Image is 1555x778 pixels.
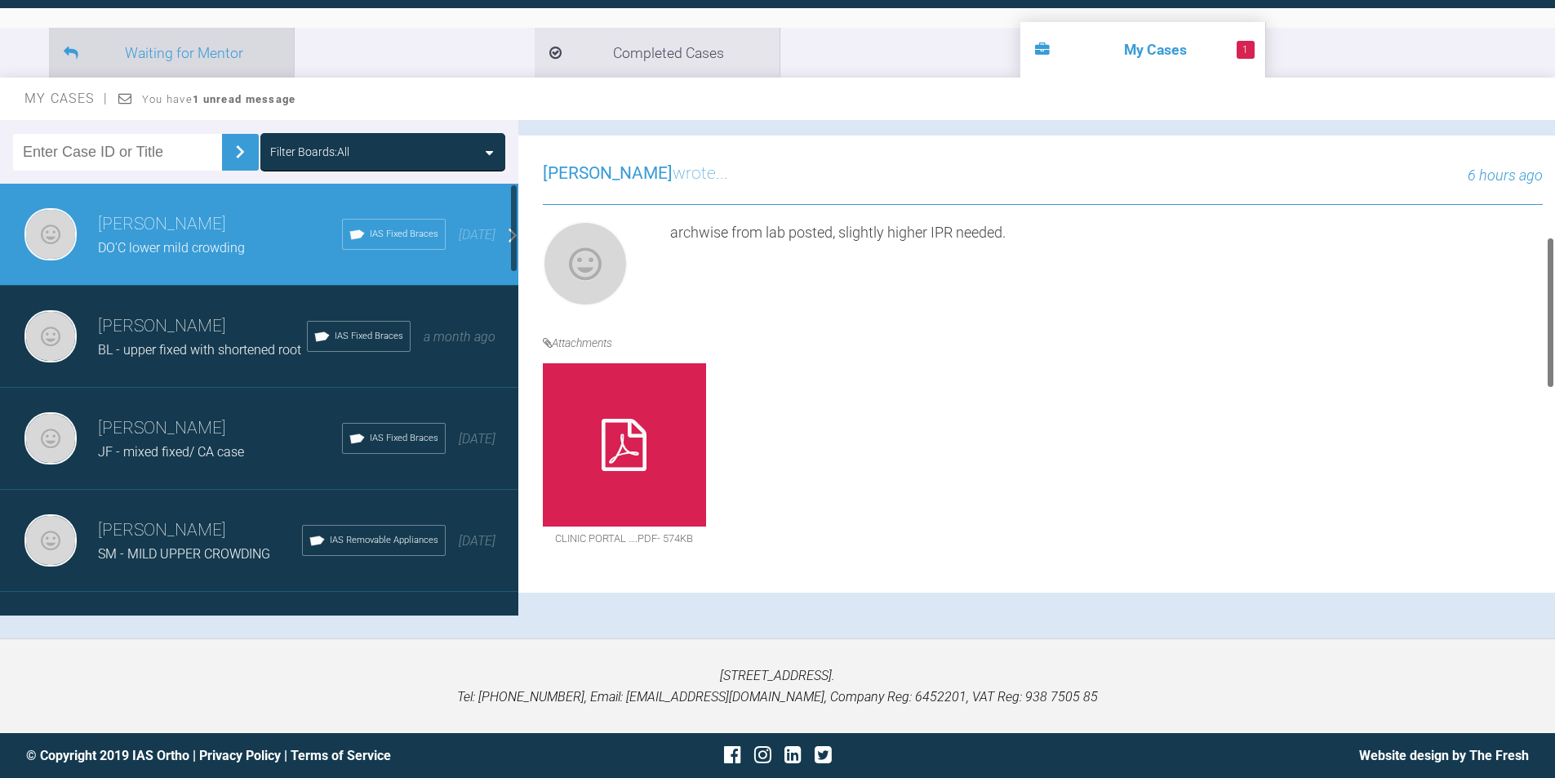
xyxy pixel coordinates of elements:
span: You have [142,93,296,105]
img: Billy Campbell [24,412,77,465]
span: 6 hours ago [1468,167,1543,184]
span: JF - mixed fixed/ CA case [98,444,244,460]
span: a month ago [424,329,495,345]
strong: 1 unread message [193,93,295,105]
a: Terms of Service [291,748,391,763]
h3: [PERSON_NAME] [98,211,342,238]
li: My Cases [1020,22,1265,78]
span: IAS Fixed Braces [370,431,438,446]
span: [DATE] [459,533,495,549]
h4: Attachments [543,334,1543,352]
h3: [PERSON_NAME] [98,517,302,545]
span: [DATE] [459,431,495,447]
span: [DATE] [459,227,495,242]
span: IAS Removable Appliances [330,533,438,548]
input: Enter Case ID or Title [13,134,222,171]
a: Privacy Policy [199,748,281,763]
div: archwise from lab posted, slightly higher IPR needed. [670,221,1543,313]
a: Website design by The Fresh [1359,748,1529,763]
span: BL - upper fixed with shortened root [98,342,301,358]
div: Filter Boards: All [270,143,349,161]
span: Clinic Portal ….pdf - 574KB [543,527,706,552]
span: My Cases [24,91,109,106]
img: Billy Campbell [24,514,77,567]
img: chevronRight.28bd32b0.svg [227,139,253,165]
span: IAS Fixed Braces [370,227,438,242]
img: Billy Campbell [24,310,77,362]
p: [STREET_ADDRESS]. Tel: [PHONE_NUMBER], Email: [EMAIL_ADDRESS][DOMAIN_NAME], Company Reg: 6452201,... [26,665,1529,707]
span: IAS Fixed Braces [335,329,403,344]
span: SM - MILD UPPER CROWDING [98,546,270,562]
h3: wrote... [543,160,728,188]
img: Billy Campbell [543,221,628,306]
span: DO'C lower mild crowding [98,240,245,256]
span: 1 [1237,41,1255,59]
h3: [PERSON_NAME] [98,313,307,340]
img: Billy Campbell [24,208,77,260]
li: Completed Cases [535,28,780,78]
div: © Copyright 2019 IAS Ortho | | [26,745,527,767]
h3: [PERSON_NAME] [98,415,342,442]
span: [PERSON_NAME] [543,163,673,183]
li: Waiting for Mentor [49,28,294,78]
